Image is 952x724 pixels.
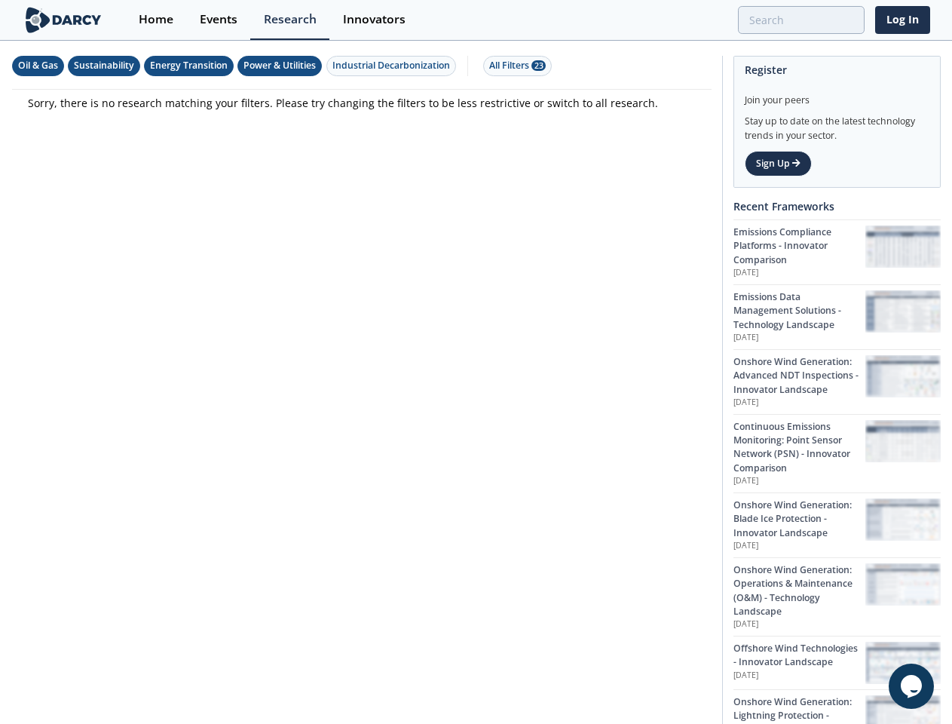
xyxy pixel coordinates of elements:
p: [DATE] [733,670,865,682]
button: Oil & Gas [12,56,64,76]
div: Research [264,14,317,26]
div: Innovators [343,14,406,26]
div: Join your peers [745,83,929,107]
div: Register [745,57,929,83]
p: [DATE] [733,475,865,487]
div: Onshore Wind Generation: Operations & Maintenance (O&M) - Technology Landscape [733,563,865,619]
div: Emissions Data Management Solutions - Technology Landscape [733,290,865,332]
div: Industrial Decarbonization [332,59,450,72]
div: Stay up to date on the latest technology trends in your sector. [745,107,929,143]
div: Energy Transition [150,59,228,72]
p: [DATE] [733,397,865,409]
a: Onshore Wind Generation: Advanced NDT Inspections - Innovator Landscape [DATE] Onshore Wind Gener... [733,349,941,414]
a: Offshore Wind Technologies - Innovator Landscape [DATE] Offshore Wind Technologies - Innovator La... [733,636,941,689]
div: Home [139,14,173,26]
div: Onshore Wind Generation: Blade Ice Protection - Innovator Landscape [733,499,865,540]
iframe: chat widget [889,664,937,709]
div: Recent Frameworks [733,193,941,219]
p: [DATE] [733,540,865,552]
p: [DATE] [733,332,865,344]
a: Sign Up [745,151,812,176]
button: Industrial Decarbonization [326,56,456,76]
a: Onshore Wind Generation: Operations & Maintenance (O&M) - Technology Landscape [DATE] Onshore Win... [733,557,941,636]
div: Onshore Wind Generation: Advanced NDT Inspections - Innovator Landscape [733,355,865,397]
a: Continuous Emissions Monitoring: Point Sensor Network (PSN) - Innovator Comparison [DATE] Continu... [733,414,941,492]
div: Events [200,14,237,26]
div: Power & Utilities [243,59,316,72]
div: Emissions Compliance Platforms - Innovator Comparison [733,225,865,267]
button: Energy Transition [144,56,234,76]
span: 23 [531,60,546,71]
button: All Filters 23 [483,56,552,76]
button: Power & Utilities [237,56,322,76]
div: Continuous Emissions Monitoring: Point Sensor Network (PSN) - Innovator Comparison [733,420,865,476]
div: All Filters [489,59,546,72]
p: [DATE] [733,267,865,279]
p: Sorry, there is no research matching your filters. Please try changing the filters to be less res... [28,95,696,111]
a: Emissions Compliance Platforms - Innovator Comparison [DATE] Emissions Compliance Platforms - Inn... [733,219,941,284]
p: [DATE] [733,618,865,630]
a: Log In [875,6,930,34]
div: Oil & Gas [18,59,58,72]
a: Onshore Wind Generation: Blade Ice Protection - Innovator Landscape [DATE] Onshore Wind Generatio... [733,492,941,557]
img: logo-wide.svg [23,7,105,33]
div: Offshore Wind Technologies - Innovator Landscape [733,642,865,670]
a: Emissions Data Management Solutions - Technology Landscape [DATE] Emissions Data Management Solut... [733,284,941,349]
button: Sustainability [68,56,140,76]
div: Sustainability [74,59,134,72]
input: Advanced Search [738,6,865,34]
